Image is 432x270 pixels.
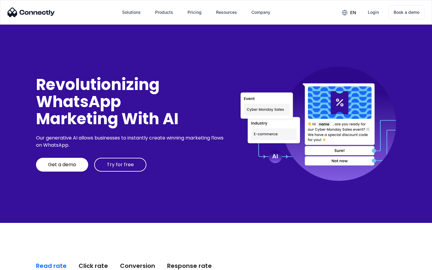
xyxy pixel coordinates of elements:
div: Login [368,8,379,16]
div: Response rate [167,262,212,270]
a: Login [363,5,384,19]
div: Products [155,8,173,16]
div: Try for free [107,162,134,168]
div: Get a demo [48,162,76,168]
div: en [350,8,356,17]
div: Conversion [120,262,155,270]
div: Revolutionizing WhatsApp Marketing With AI [36,76,226,127]
a: Try for free [94,158,146,172]
div: Solutions [122,8,141,16]
div: Resources [216,8,237,16]
a: Book a demo [388,5,424,19]
a: Pricing [183,5,206,19]
img: Connectly Logo [7,7,55,17]
div: Pricing [187,8,202,16]
a: Get a demo [36,158,88,172]
div: Our generative AI allows businesses to instantly create winning marketing flows on WhatsApp. [36,134,226,149]
div: Read rate [36,262,67,270]
div: Company [251,8,270,16]
div: Click rate [79,262,108,270]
